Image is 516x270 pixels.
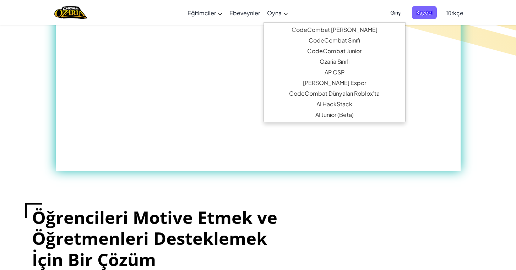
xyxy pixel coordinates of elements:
a: AP CSPCollege Board tarafından onaylanmış AP CSP müfredatımız, öğrencileri AP sınavına hazırlamak... [264,67,405,78]
span: Eğitimciler [188,9,216,17]
a: Türkçe [442,3,467,22]
span: Oyna [267,9,282,17]
a: Eğitimciler [184,3,226,22]
a: Ozaria by CodeCombat logo [54,5,87,20]
a: [PERSON_NAME] EsporOyuna dayalı bir ortamda yaratıcı programlama pratiğini teşvik eden destansı b... [264,78,405,88]
a: Ebeveynler [226,3,264,22]
a: CodeCombat [PERSON_NAME]530'dan fazla seviyeye erişim ve evcil hayvanlar, sadece premium eşyalar ... [264,24,405,35]
a: CodeCombat Dünyaları Roblox’taBu MMORPG, Lua kodlamayı öğretir ve harika oyunlar ve deneyimler ya... [264,88,405,99]
a: Ozaria SınıfıBilgisayar biliminin temellerini atan büyüleyici bir hikaye anlatımı kodlama macerası. [264,56,405,67]
a: AI Junior (Beta)K-5 öğrencileri için özel olarak tasarlanmış basit ve sezgisel bir platformda çok... [264,109,405,120]
img: Home [54,5,87,20]
a: CodeCombat JuniorAmiral gemisi K-5 müfredatımız, özellikle ilkokul öğrencileri için daha yavaş bi... [264,46,405,56]
a: CodeCombat Sınıfı [264,35,405,46]
a: AI HackStackAI'ye yeni başlayanlar için özel olarak tasarlanmış, öğrenci gizliliği ve güvenliğine... [264,99,405,109]
a: Oyna [264,3,292,22]
button: Kaydol [412,6,437,19]
button: Giriş [386,6,405,19]
span: Türkçe [446,9,463,17]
